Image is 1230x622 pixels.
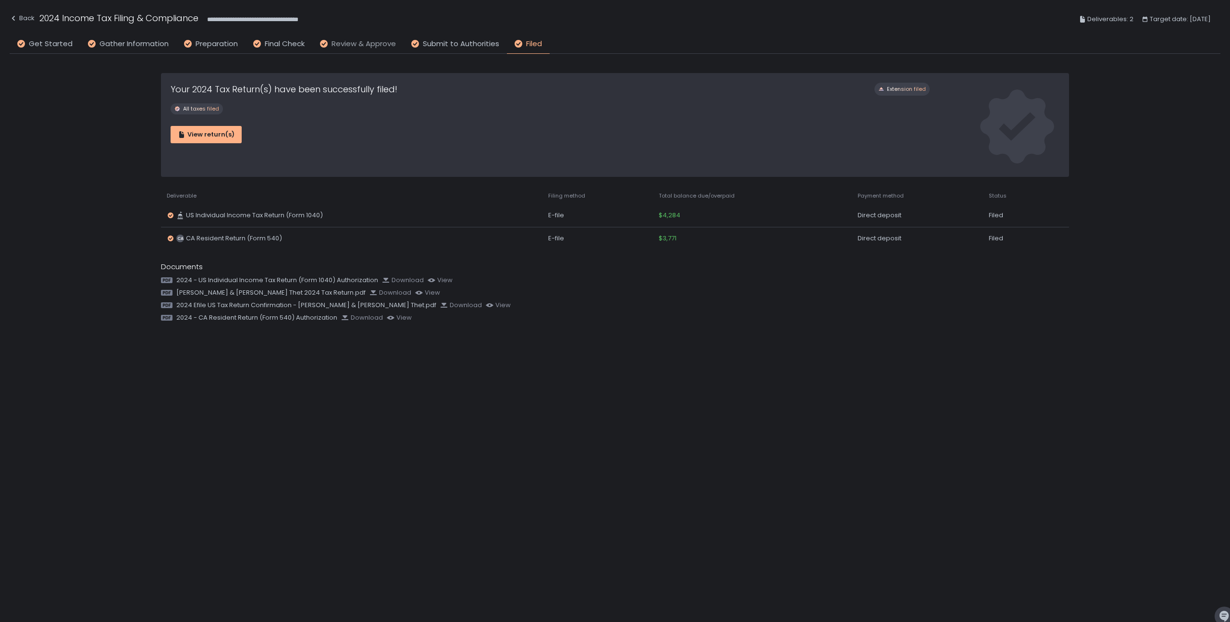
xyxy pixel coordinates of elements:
div: E-file [548,211,647,220]
span: Payment method [858,192,904,199]
span: Get Started [29,38,73,50]
span: Review & Approve [332,38,396,50]
button: view [415,288,440,297]
button: Download [369,288,411,297]
span: Filed [526,38,542,50]
span: Preparation [196,38,238,50]
span: Filing method [548,192,585,199]
div: E-file [548,234,647,243]
span: Direct deposit [858,211,901,220]
div: Filed [989,234,1044,243]
span: Final Check [265,38,305,50]
span: $3,771 [659,234,676,243]
span: Submit to Authorities [423,38,499,50]
button: view [486,301,511,310]
button: view [428,276,453,285]
div: Documents [161,261,1069,273]
button: Download [382,276,424,285]
span: Status [989,192,1007,199]
h1: Your 2024 Tax Return(s) have been successfully filed! [171,83,397,96]
div: Filed [989,211,1044,220]
span: Target date: [DATE] [1150,13,1211,25]
span: Deliverable [167,192,197,199]
div: View return(s) [178,130,234,139]
span: 2024 - CA Resident Return (Form 540) Authorization [176,313,337,322]
span: [PERSON_NAME] & [PERSON_NAME] Thet 2024 Tax Return.pdf [176,288,366,297]
span: Deliverables: 2 [1087,13,1133,25]
span: CA Resident Return (Form 540) [186,234,282,243]
text: CA [177,236,184,241]
button: Download [440,301,482,310]
span: US Individual Income Tax Return (Form 1040) [186,211,323,220]
span: 2024 - US Individual Income Tax Return (Form 1040) Authorization [176,276,378,285]
span: All taxes filed [183,105,219,112]
span: Extension filed [887,86,926,93]
span: Gather Information [99,38,169,50]
span: $4,284 [659,211,680,220]
button: Download [341,313,383,322]
button: Back [10,12,35,27]
button: view [387,313,412,322]
div: Back [10,12,35,24]
span: 2024 Efile US Tax Return Confirmation - [PERSON_NAME] & [PERSON_NAME] Thet.pdf [176,301,436,310]
span: Direct deposit [858,234,901,243]
span: Total balance due/overpaid [659,192,735,199]
h1: 2024 Income Tax Filing & Compliance [39,12,198,25]
button: View return(s) [171,126,242,143]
